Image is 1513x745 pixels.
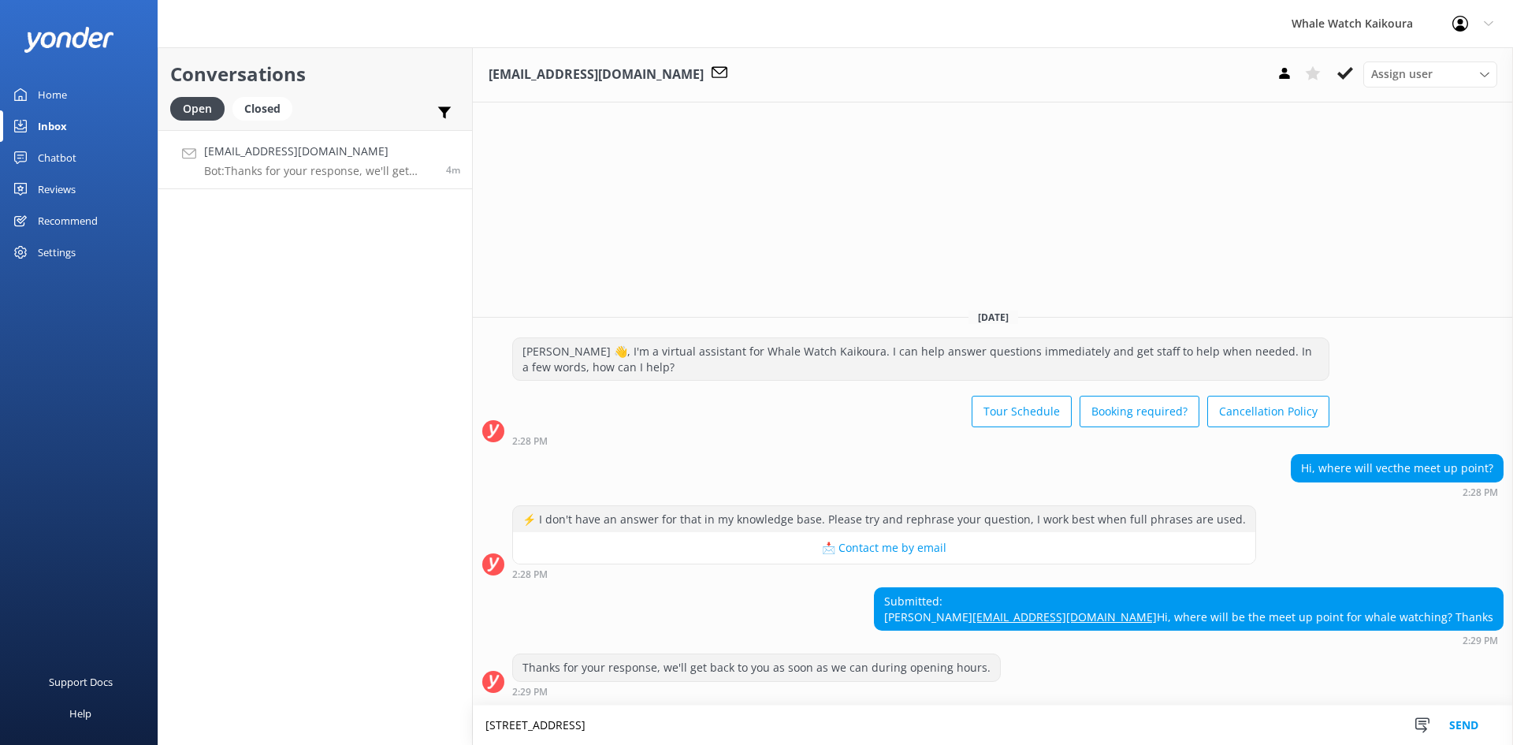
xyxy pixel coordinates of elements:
p: Bot: Thanks for your response, we'll get back to you as soon as we can during opening hours. [204,164,434,178]
div: Reviews [38,173,76,205]
div: ⚡ I don't have an answer for that in my knowledge base. Please try and rephrase your question, I ... [513,506,1255,533]
div: Sep 03 2025 02:28pm (UTC +12:00) Pacific/Auckland [512,435,1329,446]
div: Settings [38,237,76,268]
span: Assign user [1371,65,1433,83]
button: Cancellation Policy [1207,396,1329,427]
a: [EMAIL_ADDRESS][DOMAIN_NAME]Bot:Thanks for your response, we'll get back to you as soon as we can... [158,130,472,189]
div: Assign User [1363,61,1497,87]
a: [EMAIL_ADDRESS][DOMAIN_NAME] [972,609,1157,624]
strong: 2:28 PM [1463,488,1498,497]
span: Sep 03 2025 02:29pm (UTC +12:00) Pacific/Auckland [446,163,460,177]
button: Tour Schedule [972,396,1072,427]
h4: [EMAIL_ADDRESS][DOMAIN_NAME] [204,143,434,160]
div: Closed [232,97,292,121]
h2: Conversations [170,59,460,89]
div: Chatbot [38,142,76,173]
a: Open [170,99,232,117]
button: Booking required? [1080,396,1199,427]
div: Hi, where will vecthe meet up point? [1292,455,1503,482]
div: Sep 03 2025 02:28pm (UTC +12:00) Pacific/Auckland [512,568,1256,579]
div: Recommend [38,205,98,237]
img: yonder-white-logo.png [24,27,114,53]
span: [DATE] [968,311,1018,324]
div: [PERSON_NAME] 👋, I'm a virtual assistant for Whale Watch Kaikoura. I can help answer questions im... [513,338,1329,380]
div: Home [38,79,67,110]
button: Send [1434,706,1493,745]
div: Thanks for your response, we'll get back to you as soon as we can during opening hours. [513,654,1000,681]
strong: 2:29 PM [512,687,548,697]
strong: 2:29 PM [1463,636,1498,646]
strong: 2:28 PM [512,570,548,579]
a: Closed [232,99,300,117]
div: Inbox [38,110,67,142]
div: Open [170,97,225,121]
div: Support Docs [49,666,113,698]
button: 📩 Contact me by email [513,532,1255,564]
div: Sep 03 2025 02:29pm (UTC +12:00) Pacific/Auckland [874,635,1504,646]
strong: 2:28 PM [512,437,548,446]
h3: [EMAIL_ADDRESS][DOMAIN_NAME] [489,65,704,85]
div: Submitted: [PERSON_NAME] Hi, where will be the meet up point for whale watching? Thanks [875,588,1503,630]
div: Sep 03 2025 02:28pm (UTC +12:00) Pacific/Auckland [1291,486,1504,497]
textarea: [STREET_ADDRESS] [473,706,1513,745]
div: Help [69,698,91,729]
div: Sep 03 2025 02:29pm (UTC +12:00) Pacific/Auckland [512,686,1001,697]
